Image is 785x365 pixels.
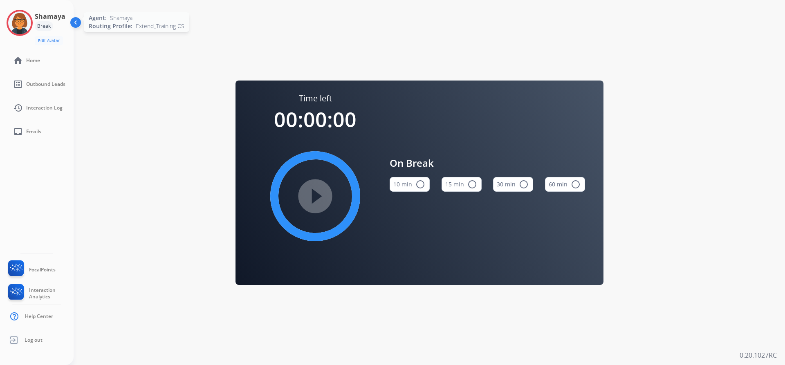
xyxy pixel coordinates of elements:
p: 0.20.1027RC [740,350,777,360]
mat-icon: history [13,103,23,113]
div: Break [35,21,53,31]
span: Agent: [89,14,107,22]
span: Emails [26,128,41,135]
a: Interaction Analytics [7,284,74,303]
span: Outbound Leads [26,81,65,87]
button: 30 min [493,177,533,192]
mat-icon: home [13,56,23,65]
a: FocalPoints [7,260,56,279]
span: On Break [390,156,585,170]
span: Shamaya [110,14,132,22]
span: Time left [299,93,332,104]
button: 15 min [442,177,482,192]
span: Interaction Analytics [29,287,74,300]
button: Edit Avatar [35,36,63,45]
mat-icon: radio_button_unchecked [571,179,581,189]
mat-icon: list_alt [13,79,23,89]
span: Interaction Log [26,105,63,111]
span: Help Center [25,313,53,320]
img: avatar [8,11,31,34]
span: 00:00:00 [274,105,357,133]
mat-icon: radio_button_unchecked [415,179,425,189]
span: Routing Profile: [89,22,132,30]
button: 10 min [390,177,430,192]
mat-icon: radio_button_unchecked [519,179,529,189]
span: Log out [25,337,43,343]
mat-icon: radio_button_unchecked [467,179,477,189]
mat-icon: inbox [13,127,23,137]
button: 60 min [545,177,585,192]
span: Home [26,57,40,64]
span: FocalPoints [29,266,56,273]
h3: Shamaya [35,11,65,21]
span: Extend_Training CS [136,22,184,30]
